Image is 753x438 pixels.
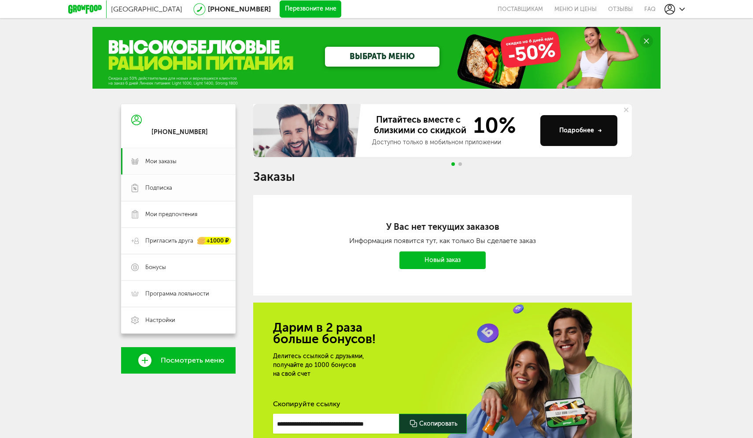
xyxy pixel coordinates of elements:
div: Подробнее [559,126,602,135]
h2: Дарим в 2 раза больше бонусов! [273,322,612,345]
a: Пригласить друга +1000 ₽ [121,228,236,254]
span: Питайтесь вместе с близкими со скидкой [372,114,468,136]
span: Пригласить друга [145,237,193,245]
a: Настройки [121,307,236,333]
div: +1000 ₽ [198,237,231,245]
div: Скопируйте ссылку [273,400,612,408]
span: Программа лояльности [145,290,209,298]
a: ВЫБРАТЬ МЕНЮ [325,47,439,67]
span: Мои заказы [145,157,177,165]
a: Новый заказ [399,251,486,269]
span: Настройки [145,316,175,324]
div: Информация появится тут, как только Вы сделаете заказ [288,236,597,245]
span: Бонусы [145,263,166,271]
div: Доступно только в мобильном приложении [372,138,533,147]
a: Мои заказы [121,148,236,175]
a: Подписка [121,175,236,201]
a: Мои предпочтения [121,201,236,228]
span: Go to slide 2 [458,162,462,166]
div: [PHONE_NUMBER] [151,128,208,136]
a: Посмотреть меню [121,347,236,374]
h2: У Вас нет текущих заказов [288,221,597,232]
span: Go to slide 1 [451,162,455,166]
span: Посмотреть меню [161,356,224,364]
span: [GEOGRAPHIC_DATA] [111,5,182,13]
img: family-banner.579af9d.jpg [253,104,363,157]
div: Делитесь ссылкой с друзьями, получайте до 1000 бонусов на свой счет [273,352,478,378]
button: Подробнее [540,115,617,146]
a: [PHONE_NUMBER] [208,5,271,13]
a: Бонусы [121,254,236,281]
a: Программа лояльности [121,281,236,307]
span: Подписка [145,184,172,192]
h1: Заказы [253,171,632,183]
span: Мои предпочтения [145,210,197,218]
button: Перезвоните мне [280,0,341,18]
span: 10% [468,114,516,136]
